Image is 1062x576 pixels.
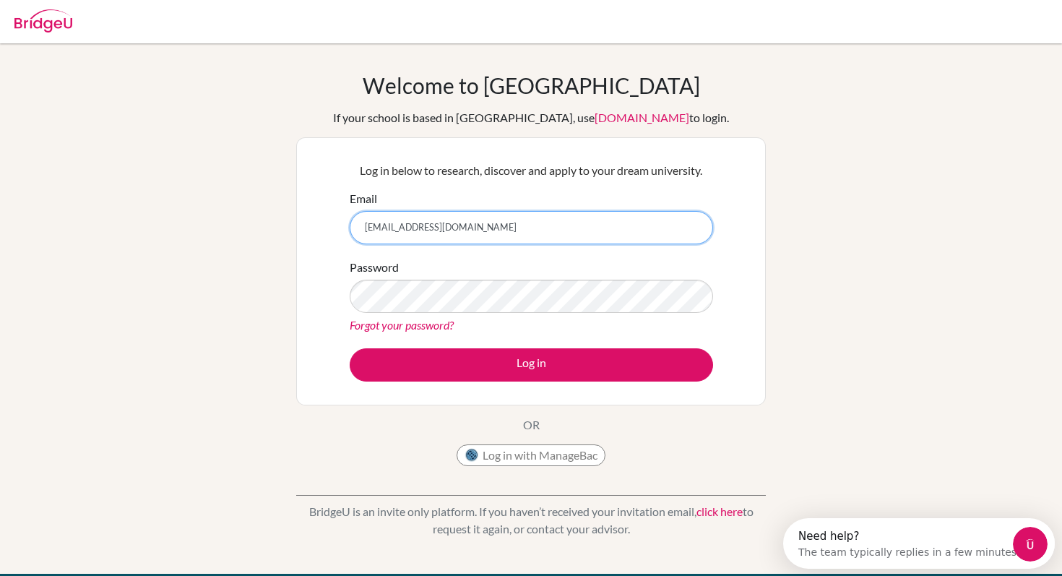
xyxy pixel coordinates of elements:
[14,9,72,33] img: Bridge-U
[523,416,540,434] p: OR
[457,444,605,466] button: Log in with ManageBac
[350,190,377,207] label: Email
[350,162,713,179] p: Log in below to research, discover and apply to your dream university.
[333,109,729,126] div: If your school is based in [GEOGRAPHIC_DATA], use to login.
[6,6,280,46] div: Open Intercom Messenger
[1013,527,1048,562] iframe: Intercom live chat
[15,24,237,39] div: The team typically replies in a few minutes.
[15,12,237,24] div: Need help?
[783,518,1055,569] iframe: Intercom live chat discovery launcher
[350,259,399,276] label: Password
[296,503,766,538] p: BridgeU is an invite only platform. If you haven’t received your invitation email, to request it ...
[595,111,689,124] a: [DOMAIN_NAME]
[350,348,713,382] button: Log in
[363,72,700,98] h1: Welcome to [GEOGRAPHIC_DATA]
[696,504,743,518] a: click here
[350,318,454,332] a: Forgot your password?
